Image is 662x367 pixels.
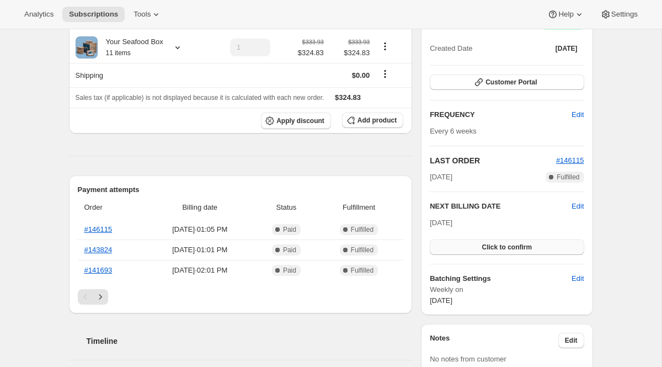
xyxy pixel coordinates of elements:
a: #141693 [84,266,113,274]
a: #146115 [556,156,584,164]
h6: Batching Settings [430,273,572,284]
span: Customer Portal [485,78,537,87]
span: Settings [611,10,638,19]
button: Help [541,7,591,22]
button: #146115 [556,155,584,166]
button: Product actions [376,40,394,52]
button: Edit [558,333,584,348]
span: Apply discount [276,116,324,125]
button: Edit [572,201,584,212]
div: Your Seafood Box [98,36,163,58]
span: Edit [572,273,584,284]
span: [DATE] · 01:01 PM [148,244,252,256]
button: Shipping actions [376,68,394,80]
span: [DATE] [430,219,452,227]
h2: LAST ORDER [430,155,556,166]
small: $333.93 [348,39,370,45]
small: 11 items [106,49,131,57]
span: Every 6 weeks [430,127,477,135]
span: Sales tax (if applicable) is not displayed because it is calculated with each new order. [76,94,324,102]
span: Paid [283,246,296,254]
nav: Pagination [78,289,404,305]
span: Edit [572,109,584,120]
span: Billing date [148,202,252,213]
h2: NEXT BILLING DATE [430,201,572,212]
span: Paid [283,266,296,275]
button: Edit [565,270,590,288]
span: Fulfilled [351,225,373,234]
th: Order [78,195,145,220]
span: Fulfilled [351,266,373,275]
h3: Notes [430,333,558,348]
button: Analytics [18,7,60,22]
button: Tools [127,7,168,22]
span: [DATE] · 02:01 PM [148,265,252,276]
span: Click to confirm [482,243,532,252]
button: [DATE] [549,41,584,56]
button: Click to confirm [430,240,584,255]
small: $333.93 [302,39,324,45]
img: product img [76,36,98,58]
span: [DATE] [430,172,452,183]
button: Add product [342,113,403,128]
span: Weekly on [430,284,584,295]
span: [DATE] [556,44,578,53]
span: Fulfilled [557,173,579,182]
span: Paid [283,225,296,234]
button: Subscriptions [62,7,125,22]
span: Fulfilled [351,246,373,254]
span: Help [558,10,573,19]
span: $0.00 [352,71,370,79]
span: Subscriptions [69,10,118,19]
span: [DATE] · 01:05 PM [148,224,252,235]
h2: Timeline [87,336,413,347]
th: Shipping [69,63,207,87]
span: Edit [565,336,578,345]
span: Status [258,202,314,213]
span: Created Date [430,43,472,54]
button: Edit [565,106,590,124]
h2: Payment attempts [78,184,404,195]
button: Customer Portal [430,75,584,90]
button: Next [93,289,108,305]
span: Fulfillment [321,202,397,213]
button: Settings [594,7,644,22]
span: $324.83 [330,47,370,58]
span: [DATE] [430,296,452,305]
span: $324.83 [335,93,361,102]
button: Apply discount [261,113,331,129]
span: No notes from customer [430,355,506,363]
a: #143824 [84,246,113,254]
span: Analytics [24,10,54,19]
a: #146115 [84,225,113,233]
span: Add product [357,116,397,125]
span: $324.83 [298,47,324,58]
span: Tools [134,10,151,19]
h2: FREQUENCY [430,109,572,120]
